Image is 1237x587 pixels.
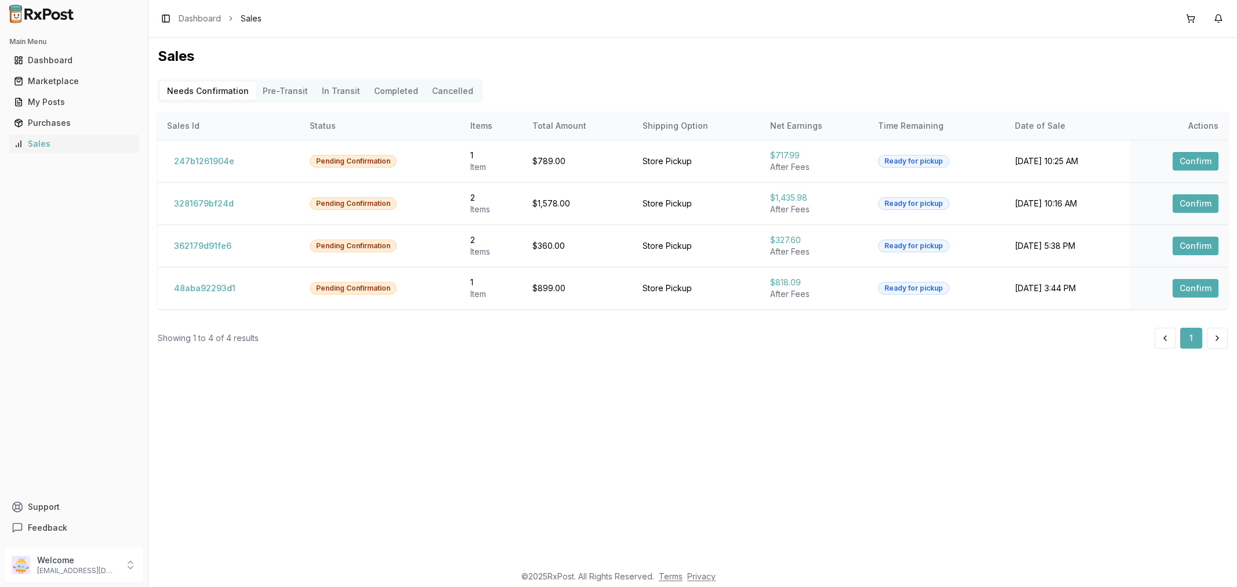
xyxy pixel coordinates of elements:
button: Cancelled [425,82,480,100]
div: 1 [470,277,513,288]
div: $899.00 [532,282,624,294]
div: Item [470,288,513,300]
div: [DATE] 3:44 PM [1015,282,1120,294]
div: [DATE] 10:25 AM [1015,155,1120,167]
div: Ready for pickup [878,155,949,168]
button: Sales [5,135,143,153]
button: Needs Confirmation [160,82,256,100]
h1: Sales [158,47,1228,66]
a: Purchases [9,113,139,133]
div: After Fees [770,246,859,258]
div: Pending Confirmation [310,282,397,295]
div: Pending Confirmation [310,240,397,252]
a: My Posts [9,92,139,113]
button: 48aba92293d1 [167,279,242,298]
th: Actions [1130,112,1228,140]
div: Sales [14,138,134,150]
p: Welcome [37,555,118,566]
div: $1,435.98 [770,192,859,204]
div: $327.60 [770,234,859,246]
div: $360.00 [532,240,624,252]
div: 2 [470,192,513,204]
button: Dashboard [5,51,143,70]
th: Shipping Option [633,112,761,140]
div: $717.99 [770,150,859,161]
button: Feedback [5,517,143,538]
button: In Transit [315,82,367,100]
div: Pending Confirmation [310,155,397,168]
div: Item s [470,246,513,258]
button: Confirm [1173,152,1218,171]
div: $789.00 [532,155,624,167]
a: Privacy [687,571,716,581]
div: After Fees [770,288,859,300]
div: Pending Confirmation [310,197,397,210]
div: Store Pickup [643,155,752,167]
a: Marketplace [9,71,139,92]
div: Ready for pickup [878,197,949,210]
div: Ready for pickup [878,282,949,295]
div: Showing 1 to 4 of 4 results [158,332,259,344]
button: 3281679bf24d [167,194,241,213]
img: RxPost Logo [5,5,79,23]
div: [DATE] 5:38 PM [1015,240,1120,252]
button: Confirm [1173,237,1218,255]
div: Item s [470,204,513,215]
button: My Posts [5,93,143,111]
div: Store Pickup [643,198,752,209]
button: 362179d91fe6 [167,237,238,255]
th: Net Earnings [761,112,869,140]
button: Support [5,497,143,517]
div: [DATE] 10:16 AM [1015,198,1120,209]
button: Pre-Transit [256,82,315,100]
th: Time Remaining [869,112,1006,140]
button: 1 [1180,328,1202,349]
a: Dashboard [9,50,139,71]
div: $1,578.00 [532,198,624,209]
nav: breadcrumb [179,13,262,24]
div: Dashboard [14,55,134,66]
button: Purchases [5,114,143,132]
a: Terms [659,571,683,581]
div: After Fees [770,161,859,173]
h2: Main Menu [9,37,139,46]
button: 247b1261904e [167,152,241,171]
button: Confirm [1173,279,1218,298]
span: Feedback [28,522,67,534]
button: Marketplace [5,72,143,90]
div: After Fees [770,204,859,215]
div: My Posts [14,96,134,108]
th: Sales Id [158,112,300,140]
button: Confirm [1173,194,1218,213]
button: Completed [367,82,425,100]
div: Marketplace [14,75,134,87]
p: [EMAIL_ADDRESS][DOMAIN_NAME] [37,566,118,575]
span: Sales [241,13,262,24]
div: Item [470,161,513,173]
th: Date of Sale [1006,112,1130,140]
div: $818.09 [770,277,859,288]
div: 1 [470,150,513,161]
a: Dashboard [179,13,221,24]
div: 2 [470,234,513,246]
a: Sales [9,133,139,154]
th: Total Amount [523,112,633,140]
img: User avatar [12,556,30,574]
th: Items [461,112,523,140]
th: Status [300,112,461,140]
div: Store Pickup [643,240,752,252]
div: Purchases [14,117,134,129]
div: Ready for pickup [878,240,949,252]
div: Store Pickup [643,282,752,294]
